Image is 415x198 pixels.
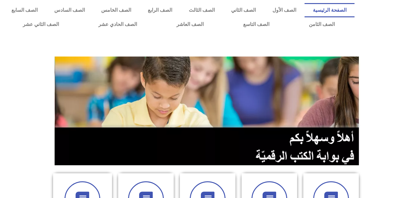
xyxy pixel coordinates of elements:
[289,17,355,32] a: الصف الثامن
[305,3,355,17] a: الصفحة الرئيسية
[181,3,223,17] a: الصف الثالث
[79,17,157,32] a: الصف الحادي عشر
[223,17,289,32] a: الصف التاسع
[264,3,305,17] a: الصف الأول
[157,17,223,32] a: الصف العاشر
[93,3,139,17] a: الصف الخامس
[139,3,181,17] a: الصف الرابع
[3,3,46,17] a: الصف السابع
[3,17,79,32] a: الصف الثاني عشر
[223,3,264,17] a: الصف الثاني
[46,3,93,17] a: الصف السادس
